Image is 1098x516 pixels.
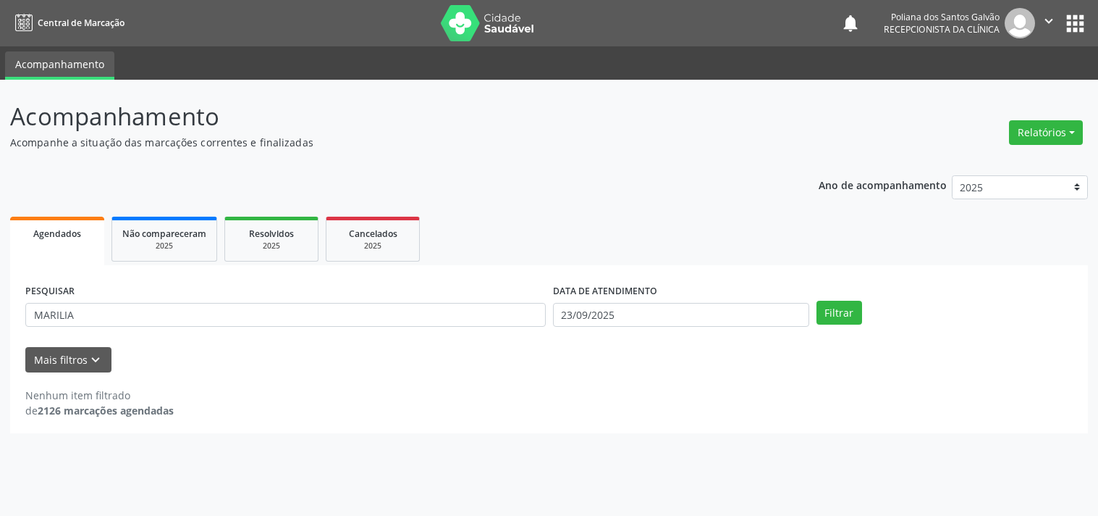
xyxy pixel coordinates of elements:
i:  [1041,13,1057,29]
p: Ano de acompanhamento [819,175,947,193]
i: keyboard_arrow_down [88,352,104,368]
div: 2025 [235,241,308,251]
div: Nenhum item filtrado [25,388,174,403]
button: notifications [840,13,861,33]
a: Acompanhamento [5,51,114,80]
label: DATA DE ATENDIMENTO [553,280,657,303]
input: Selecione um intervalo [553,303,809,328]
label: PESQUISAR [25,280,75,303]
span: Central de Marcação [38,17,124,29]
span: Resolvidos [249,228,294,240]
p: Acompanhe a situação das marcações correntes e finalizadas [10,135,764,150]
div: 2025 [337,241,409,251]
span: Não compareceram [122,228,206,240]
p: Acompanhamento [10,99,764,135]
strong: 2126 marcações agendadas [38,404,174,417]
button: Relatórios [1009,120,1083,145]
div: Poliana dos Santos Galvão [884,11,1000,23]
a: Central de Marcação [10,11,124,35]
span: Agendados [33,228,81,240]
span: Cancelados [349,228,397,240]
img: img [1005,8,1035,38]
button:  [1035,8,1063,38]
button: Mais filtroskeyboard_arrow_down [25,347,111,373]
button: Filtrar [816,301,862,325]
div: de [25,403,174,418]
input: Nome, CNS [25,303,546,328]
button: apps [1063,11,1088,36]
span: Recepcionista da clínica [884,23,1000,36]
div: 2025 [122,241,206,251]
